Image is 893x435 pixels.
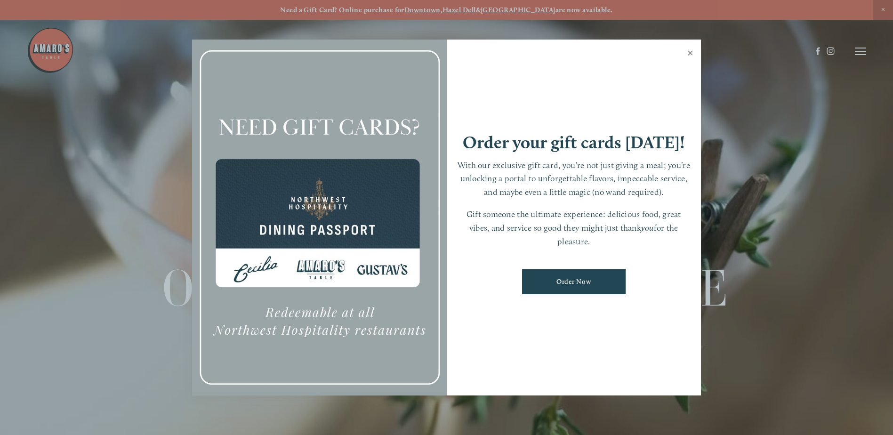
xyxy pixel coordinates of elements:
em: you [641,223,654,233]
p: Gift someone the ultimate experience: delicious food, great vibes, and service so good they might... [456,208,692,248]
a: Close [681,41,700,67]
p: With our exclusive gift card, you’re not just giving a meal; you’re unlocking a portal to unforge... [456,159,692,199]
h1: Order your gift cards [DATE]! [463,134,685,151]
a: Order Now [522,269,626,294]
